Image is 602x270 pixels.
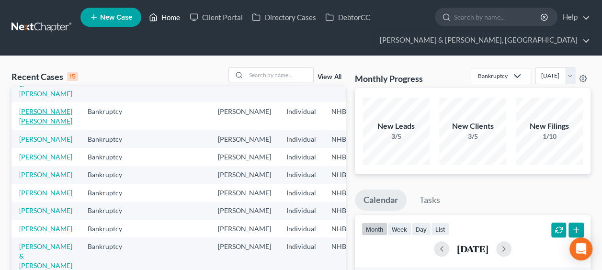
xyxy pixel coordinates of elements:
td: Individual [279,130,324,148]
button: week [387,223,411,236]
button: day [411,223,431,236]
a: [PERSON_NAME] [19,225,72,233]
td: NHB [324,184,371,202]
a: Home [144,9,185,26]
td: [PERSON_NAME] [210,220,279,237]
a: View All [318,74,341,80]
td: [PERSON_NAME] [210,102,279,130]
a: Tasks [411,190,449,211]
td: [PERSON_NAME] [210,184,279,202]
a: DebtorCC [320,9,375,26]
td: NHB [324,220,371,237]
td: Bankruptcy [80,102,140,130]
a: [PERSON_NAME] [19,189,72,197]
button: list [431,223,449,236]
td: Bankruptcy [80,220,140,237]
td: Individual [279,220,324,237]
td: Individual [279,184,324,202]
td: Individual [279,166,324,184]
button: month [362,223,387,236]
h2: [DATE] [457,244,488,254]
a: [PERSON_NAME] & [PERSON_NAME], [GEOGRAPHIC_DATA] [375,32,590,49]
div: Recent Cases [11,71,78,82]
td: Bankruptcy [80,202,140,220]
div: 3/5 [439,132,506,141]
td: Bankruptcy [80,148,140,166]
td: Bankruptcy [80,166,140,184]
a: Calendar [355,190,407,211]
td: NHB [324,166,371,184]
td: Individual [279,202,324,220]
a: Directory Cases [247,9,320,26]
td: Bankruptcy [80,184,140,202]
a: Client Portal [185,9,247,26]
div: 3/5 [363,132,430,141]
td: Bankruptcy [80,130,140,148]
a: Help [558,9,590,26]
td: NHB [324,148,371,166]
a: [PERSON_NAME] & [PERSON_NAME] [19,70,72,98]
td: Individual [279,148,324,166]
a: [PERSON_NAME] [19,206,72,214]
h3: Monthly Progress [355,73,423,84]
td: NHB [324,202,371,220]
td: NHB [324,130,371,148]
a: [PERSON_NAME] & [PERSON_NAME] [19,242,72,270]
td: NHB [324,102,371,130]
input: Search by name... [246,68,313,82]
a: [PERSON_NAME] [PERSON_NAME] [19,107,72,125]
div: New Leads [363,121,430,132]
td: Individual [279,102,324,130]
td: [PERSON_NAME] [210,202,279,220]
a: [PERSON_NAME] [19,135,72,143]
a: [PERSON_NAME] [19,153,72,161]
div: New Filings [516,121,583,132]
input: Search by name... [454,8,542,26]
a: [PERSON_NAME] [19,170,72,179]
div: 1/10 [516,132,583,141]
td: [PERSON_NAME] [210,130,279,148]
td: [PERSON_NAME] [210,166,279,184]
div: New Clients [439,121,506,132]
td: [PERSON_NAME] [210,148,279,166]
div: Bankruptcy [478,72,508,80]
div: Open Intercom Messenger [569,237,592,260]
div: 15 [67,72,78,81]
span: New Case [100,14,132,21]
